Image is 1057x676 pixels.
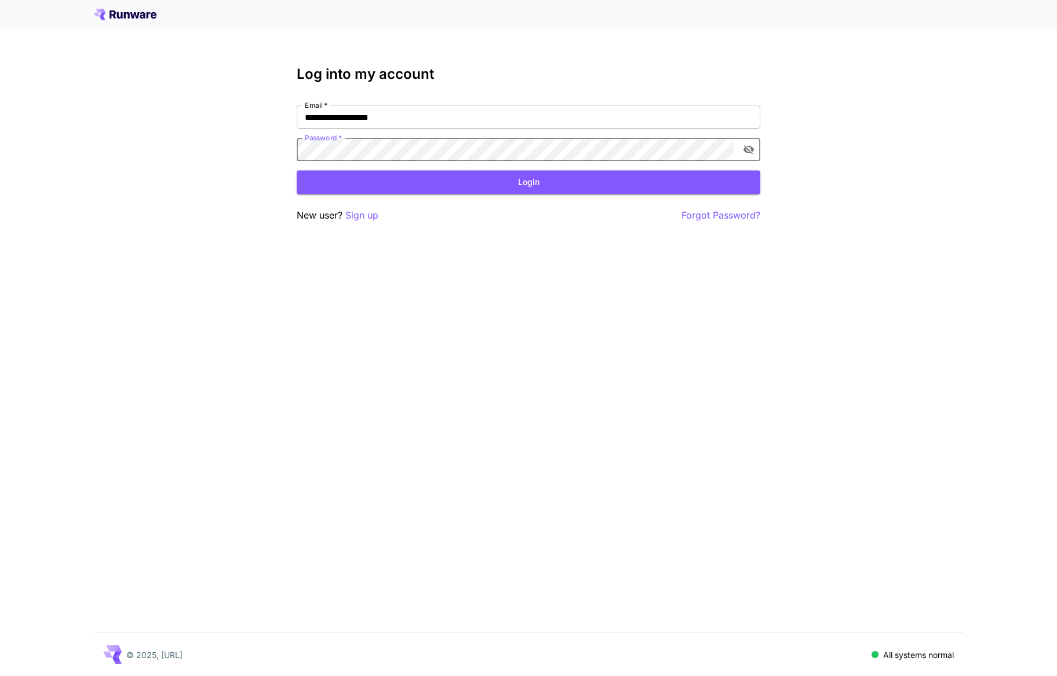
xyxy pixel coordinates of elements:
[126,649,183,661] p: © 2025, [URL]
[297,208,378,223] p: New user?
[738,139,759,160] button: toggle password visibility
[681,208,760,223] button: Forgot Password?
[305,133,342,143] label: Password
[297,170,760,194] button: Login
[297,66,760,82] h3: Log into my account
[883,649,954,661] p: All systems normal
[345,208,378,223] button: Sign up
[305,100,327,110] label: Email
